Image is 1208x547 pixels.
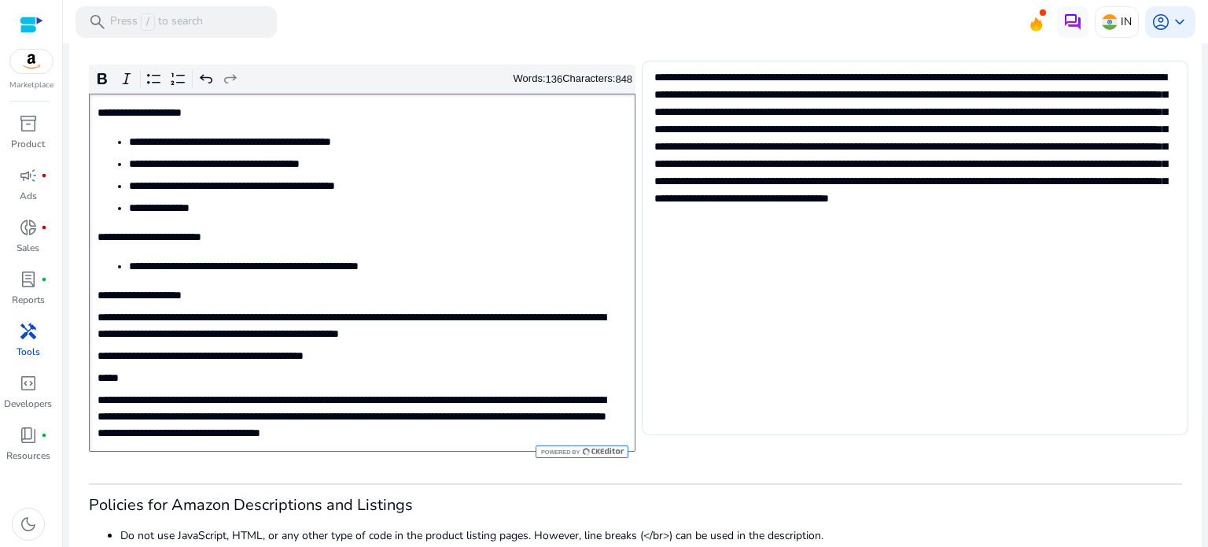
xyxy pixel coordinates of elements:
label: 136 [546,73,563,85]
span: fiber_manual_record [41,172,47,179]
p: Press to search [110,13,203,31]
div: Editor toolbar [89,65,635,94]
p: Resources [6,449,50,463]
span: account_circle [1151,13,1170,31]
span: fiber_manual_record [41,224,47,231]
span: donut_small [19,218,38,237]
p: IN [1121,8,1132,35]
span: / [141,13,155,31]
h3: Policies for Amazon Descriptions and Listings [89,496,1182,515]
span: lab_profile [19,270,38,289]
span: fiber_manual_record [41,432,47,438]
li: Do not use JavaScript, HTML, or any other type of code in the product listing pages. However, lin... [120,527,1182,544]
div: Rich Text Editor. Editing area: main. Press Alt+0 for help. [89,94,635,452]
span: campaign [19,166,38,185]
span: code_blocks [19,374,38,393]
p: Reports [12,293,45,307]
span: search [88,13,107,31]
p: Ads [20,189,37,203]
div: Words: Characters: [514,69,633,89]
span: fiber_manual_record [41,276,47,283]
p: Product [11,137,45,151]
span: Powered by [540,449,580,456]
span: inventory_2 [19,114,38,133]
img: amazon.svg [10,50,53,73]
span: book_4 [19,426,38,445]
img: in.svg [1102,14,1118,30]
label: 848 [615,73,632,85]
p: Tools [17,345,40,359]
p: Developers [4,397,52,411]
span: keyboard_arrow_down [1170,13,1189,31]
p: Marketplace [9,79,53,91]
span: handyman [19,322,38,341]
span: dark_mode [19,515,38,534]
p: Sales [17,241,39,255]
